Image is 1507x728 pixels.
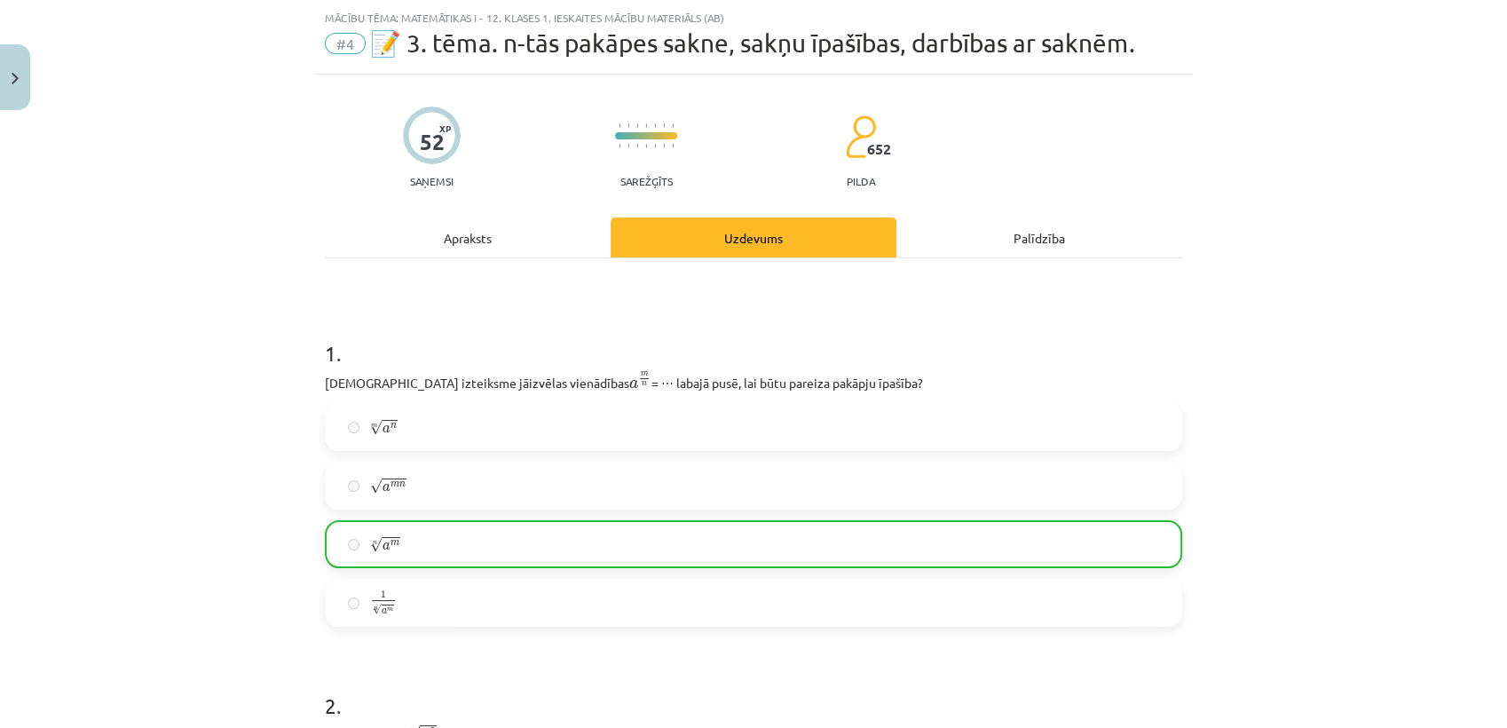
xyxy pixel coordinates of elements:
[325,218,611,257] div: Apraksts
[370,420,383,435] span: √
[383,425,391,433] span: a
[611,218,896,257] div: Uzdevums
[627,144,629,148] img: icon-short-line-57e1e144782c952c97e751825c79c345078a6d821885a25fce030b3d8c18986b.svg
[325,662,1182,717] h1: 2 .
[439,123,451,133] span: XP
[645,144,647,148] img: icon-short-line-57e1e144782c952c97e751825c79c345078a6d821885a25fce030b3d8c18986b.svg
[381,591,386,599] span: 1
[896,218,1182,257] div: Palīdzība
[383,542,391,550] span: a
[636,123,638,128] img: icon-short-line-57e1e144782c952c97e751825c79c345078a6d821885a25fce030b3d8c18986b.svg
[845,115,876,159] img: students-c634bb4e5e11cddfef0936a35e636f08e4e9abd3cc4e673bd6f9a4125e45ecb1.svg
[399,482,406,487] span: n
[325,310,1182,365] h1: 1 .
[645,123,647,128] img: icon-short-line-57e1e144782c952c97e751825c79c345078a6d821885a25fce030b3d8c18986b.svg
[620,175,673,187] p: Sarežģīts
[387,607,393,612] span: m
[867,141,891,157] span: 652
[403,175,461,187] p: Saņemsi
[629,380,638,389] span: a
[373,605,382,615] span: √
[370,479,383,494] span: √
[370,537,383,552] span: √
[663,144,665,148] img: icon-short-line-57e1e144782c952c97e751825c79c345078a6d821885a25fce030b3d8c18986b.svg
[391,541,399,546] span: m
[391,423,397,429] span: n
[640,372,648,376] span: m
[383,484,391,492] span: a
[654,144,656,148] img: icon-short-line-57e1e144782c952c97e751825c79c345078a6d821885a25fce030b3d8c18986b.svg
[619,123,620,128] img: icon-short-line-57e1e144782c952c97e751825c79c345078a6d821885a25fce030b3d8c18986b.svg
[325,33,366,54] span: #4
[619,144,620,148] img: icon-short-line-57e1e144782c952c97e751825c79c345078a6d821885a25fce030b3d8c18986b.svg
[370,28,1135,58] span: 📝 3. tēma. n-tās pakāpes sakne, sakņu īpašības, darbības ar saknēm.
[12,73,19,84] img: icon-close-lesson-0947bae3869378f0d4975bcd49f059093ad1ed9edebbc8119c70593378902aed.svg
[391,482,399,487] span: m
[672,123,674,128] img: icon-short-line-57e1e144782c952c97e751825c79c345078a6d821885a25fce030b3d8c18986b.svg
[642,382,647,386] span: n
[654,123,656,128] img: icon-short-line-57e1e144782c952c97e751825c79c345078a6d821885a25fce030b3d8c18986b.svg
[420,130,445,154] div: 52
[636,144,638,148] img: icon-short-line-57e1e144782c952c97e751825c79c345078a6d821885a25fce030b3d8c18986b.svg
[672,144,674,148] img: icon-short-line-57e1e144782c952c97e751825c79c345078a6d821885a25fce030b3d8c18986b.svg
[627,123,629,128] img: icon-short-line-57e1e144782c952c97e751825c79c345078a6d821885a25fce030b3d8c18986b.svg
[663,123,665,128] img: icon-short-line-57e1e144782c952c97e751825c79c345078a6d821885a25fce030b3d8c18986b.svg
[325,370,1182,392] p: [DEMOGRAPHIC_DATA] izteiksme jāizvēlas vienādības = ⋯ labajā pusē, lai būtu pareiza pakāpju īpašība?
[847,175,875,187] p: pilda
[382,609,387,614] span: a
[325,12,1182,24] div: Mācību tēma: Matemātikas i - 12. klases 1. ieskaites mācību materiāls (ab)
